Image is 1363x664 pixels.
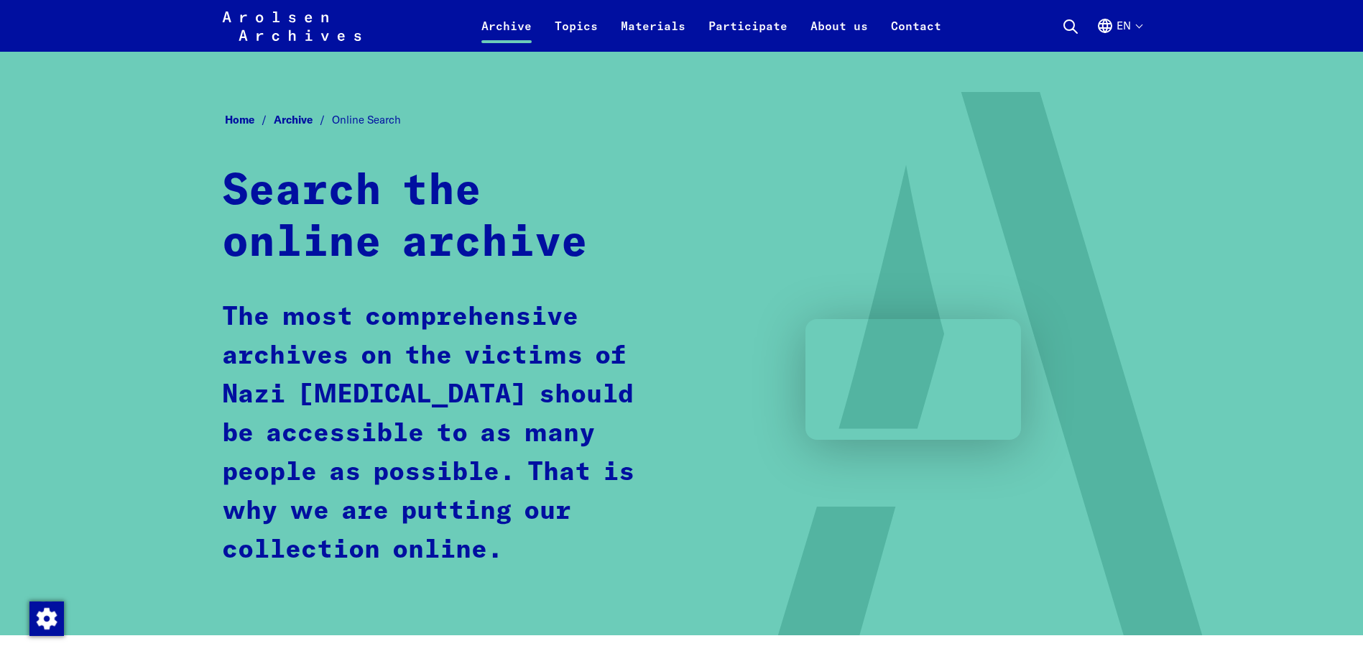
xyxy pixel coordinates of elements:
[609,17,697,52] a: Materials
[799,17,879,52] a: About us
[697,17,799,52] a: Participate
[274,113,332,126] a: Archive
[543,17,609,52] a: Topics
[332,113,401,126] span: Online Search
[222,170,588,265] strong: Search the online archive
[225,113,274,126] a: Home
[29,601,64,636] img: Change consent
[470,17,543,52] a: Archive
[29,601,63,635] div: Change consent
[470,9,953,43] nav: Primary
[222,109,1142,132] nav: Breadcrumb
[879,17,953,52] a: Contact
[1096,17,1142,52] button: English, language selection
[222,298,657,570] p: The most comprehensive archives on the victims of Nazi [MEDICAL_DATA] should be accessible to as ...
